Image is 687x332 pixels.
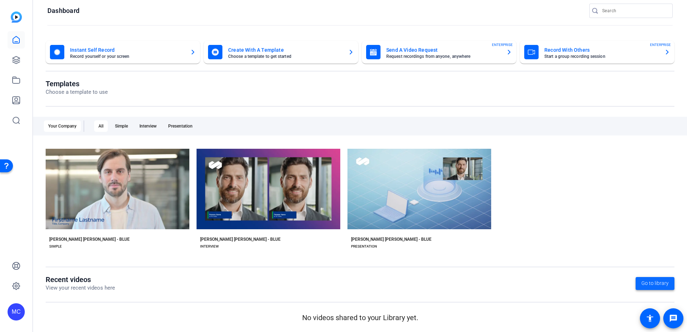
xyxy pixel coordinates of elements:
[200,244,219,249] div: INTERVIEW
[492,42,513,47] span: ENTERPRISE
[8,303,25,321] div: MC
[46,275,115,284] h1: Recent videos
[386,54,501,59] mat-card-subtitle: Request recordings from anyone, anywhere
[362,41,516,64] button: Send A Video RequestRequest recordings from anyone, anywhereENTERPRISE
[544,54,659,59] mat-card-subtitle: Start a group recording session
[351,244,377,249] div: PRESENTATION
[228,46,342,54] mat-card-title: Create With A Template
[646,314,654,323] mat-icon: accessibility
[204,41,358,64] button: Create With A TemplateChoose a template to get started
[669,314,678,323] mat-icon: message
[47,6,79,15] h1: Dashboard
[46,88,108,96] p: Choose a template to use
[49,236,130,242] div: [PERSON_NAME] [PERSON_NAME] - BLUE
[49,244,62,249] div: SIMPLE
[386,46,501,54] mat-card-title: Send A Video Request
[520,41,674,64] button: Record With OthersStart a group recording sessionENTERPRISE
[200,236,281,242] div: [PERSON_NAME] [PERSON_NAME] - BLUE
[111,120,132,132] div: Simple
[228,54,342,59] mat-card-subtitle: Choose a template to get started
[351,236,432,242] div: [PERSON_NAME] [PERSON_NAME] - BLUE
[46,312,674,323] p: No videos shared to your Library yet.
[641,280,669,287] span: Go to library
[135,120,161,132] div: Interview
[636,277,674,290] a: Go to library
[544,46,659,54] mat-card-title: Record With Others
[44,120,81,132] div: Your Company
[164,120,197,132] div: Presentation
[46,284,115,292] p: View your recent videos here
[602,6,667,15] input: Search
[11,11,22,23] img: blue-gradient.svg
[46,41,200,64] button: Instant Self RecordRecord yourself or your screen
[70,46,184,54] mat-card-title: Instant Self Record
[70,54,184,59] mat-card-subtitle: Record yourself or your screen
[650,42,671,47] span: ENTERPRISE
[46,79,108,88] h1: Templates
[94,120,108,132] div: All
